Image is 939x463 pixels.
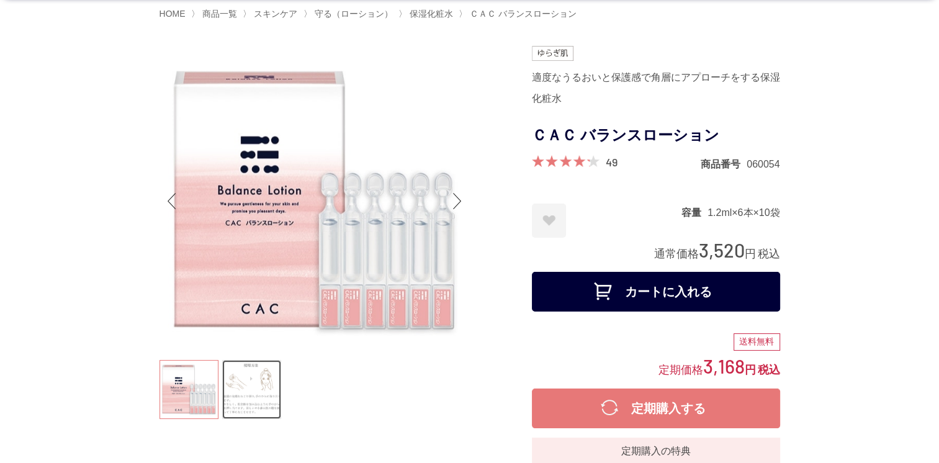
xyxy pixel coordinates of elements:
[532,46,574,61] img: ゆらぎ肌
[159,176,184,226] div: Previous slide
[758,248,780,260] span: 税込
[532,122,780,150] h1: ＣＡＣ バランスローション
[532,204,566,238] a: お気に入りに登録する
[606,155,618,169] a: 49
[200,9,237,19] a: 商品一覧
[658,362,703,376] span: 定期価格
[537,444,775,459] div: 定期購入の特典
[315,9,393,19] span: 守る（ローション）
[532,272,780,312] button: カートに入れる
[398,8,456,20] li: 〉
[532,389,780,428] button: 定期購入する
[758,364,780,376] span: 税込
[470,9,577,19] span: ＣＡＣ バランスローション
[532,67,780,109] div: 適度なうるおいと保護感で角層にアプローチをする保湿化粧水
[159,9,186,19] a: HOME
[410,9,453,19] span: 保湿化粧水
[745,248,756,260] span: 円
[445,176,470,226] div: Next slide
[703,354,745,377] span: 3,168
[467,9,577,19] a: ＣＡＣ バランスローション
[202,9,237,19] span: 商品一覧
[745,364,756,376] span: 円
[303,8,396,20] li: 〉
[681,206,708,219] dt: 容量
[747,158,780,171] dd: 060054
[159,46,470,356] img: ＣＡＣ バランスローション
[191,8,240,20] li: 〉
[243,8,300,20] li: 〉
[459,8,580,20] li: 〉
[734,333,780,351] div: 送料無料
[701,158,747,171] dt: 商品番号
[407,9,453,19] a: 保湿化粧水
[312,9,393,19] a: 守る（ローション）
[251,9,297,19] a: スキンケア
[254,9,297,19] span: スキンケア
[708,206,780,219] dd: 1.2ml×6本×10袋
[699,238,745,261] span: 3,520
[654,248,699,260] span: 通常価格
